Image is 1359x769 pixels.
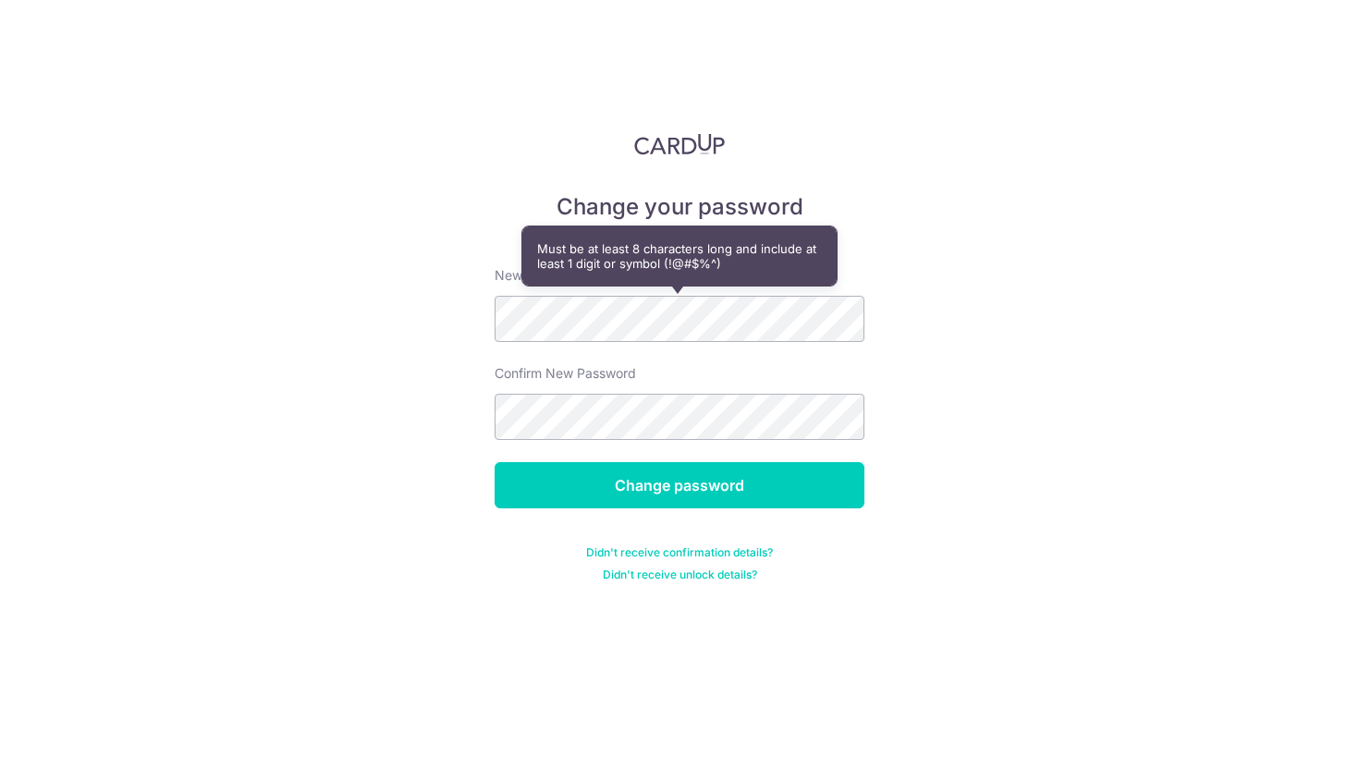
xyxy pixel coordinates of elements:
[495,266,585,285] label: New password
[634,133,725,155] img: CardUp Logo
[603,568,757,582] a: Didn't receive unlock details?
[495,462,864,508] input: Change password
[495,192,864,222] h5: Change your password
[586,545,773,560] a: Didn't receive confirmation details?
[495,364,636,383] label: Confirm New Password
[522,226,837,286] div: Must be at least 8 characters long and include at least 1 digit or symbol (!@#$%^)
